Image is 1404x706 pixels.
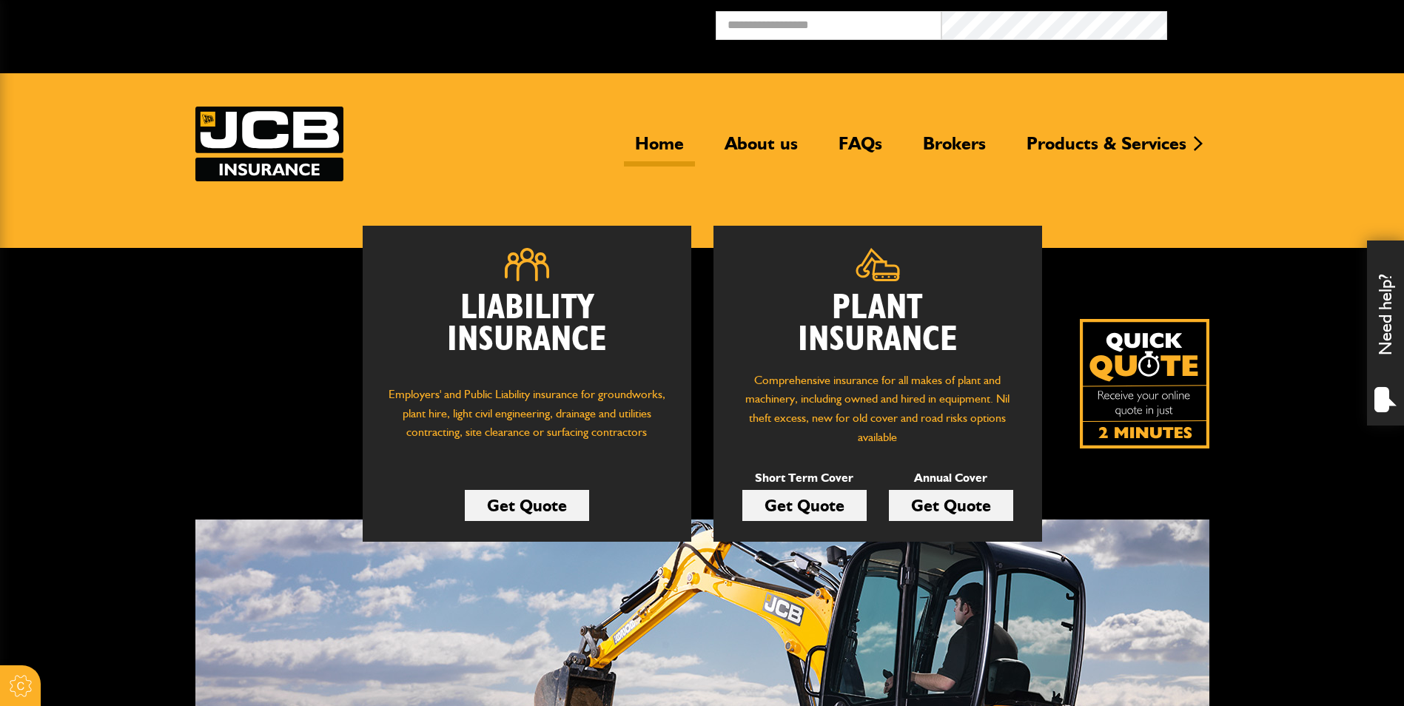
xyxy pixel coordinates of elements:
div: Need help? [1367,241,1404,426]
h2: Liability Insurance [385,292,669,371]
a: Get Quote [742,490,867,521]
p: Short Term Cover [742,468,867,488]
a: Home [624,132,695,167]
p: Comprehensive insurance for all makes of plant and machinery, including owned and hired in equipm... [736,371,1020,446]
a: JCB Insurance Services [195,107,343,181]
a: Get Quote [889,490,1013,521]
img: Quick Quote [1080,319,1209,448]
a: Get your insurance quote isn just 2-minutes [1080,319,1209,448]
h2: Plant Insurance [736,292,1020,356]
a: FAQs [827,132,893,167]
button: Broker Login [1167,11,1393,34]
img: JCB Insurance Services logo [195,107,343,181]
a: About us [713,132,809,167]
a: Brokers [912,132,997,167]
p: Employers' and Public Liability insurance for groundworks, plant hire, light civil engineering, d... [385,385,669,456]
a: Get Quote [465,490,589,521]
a: Products & Services [1015,132,1198,167]
p: Annual Cover [889,468,1013,488]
